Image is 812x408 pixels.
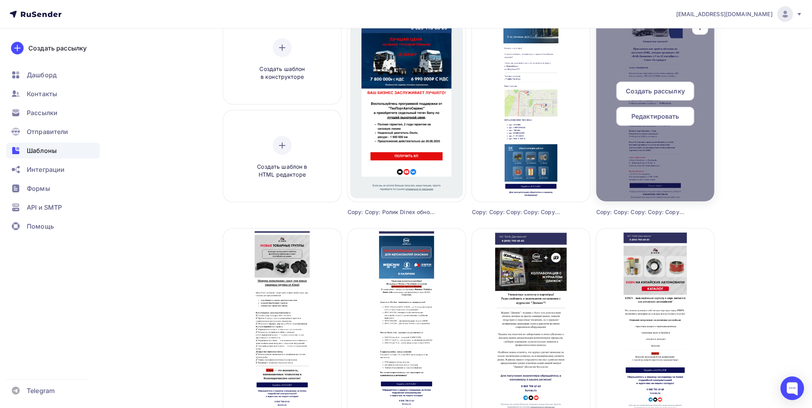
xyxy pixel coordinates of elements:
[27,89,57,99] span: Контакты
[27,203,62,212] span: API и SMTP
[27,184,50,193] span: Формы
[631,112,679,121] span: Редактировать
[27,386,55,395] span: Telegram
[6,181,100,196] a: Формы
[676,10,773,18] span: [EMAIL_ADDRESS][DOMAIN_NAME]
[6,143,100,158] a: Шаблоны
[676,6,803,22] a: [EMAIL_ADDRESS][DOMAIN_NAME]
[6,105,100,121] a: Рассылки
[626,86,685,96] span: Создать рассылку
[27,165,65,174] span: Интеграции
[27,146,57,155] span: Шаблоны
[596,208,685,216] div: Copy: Copy: Copy: Copy: Copy: Copy: Copy: Copy: Copy: Copy: Copy: Copy: Copy: Copy: Copy: Copy: C...
[28,43,87,53] div: Создать рассылку
[348,208,436,216] div: Copy: Copy: Ролик Dinex обновлённый
[27,70,57,80] span: Дашборд
[245,163,320,179] span: Создать шаблон в HTML редакторе
[27,127,68,136] span: Отправители
[245,65,320,81] span: Создать шаблон в конструкторе
[472,208,560,216] div: Copy: Copy: Copy: Copy: Copy: Copy: Copy: Copy: Copy: Copy: Copy: Copy: Copy: Copy: Copy: Copy: C...
[6,86,100,102] a: Контакты
[27,108,57,117] span: Рассылки
[27,222,54,231] span: Помощь
[6,67,100,83] a: Дашборд
[6,124,100,140] a: Отправители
